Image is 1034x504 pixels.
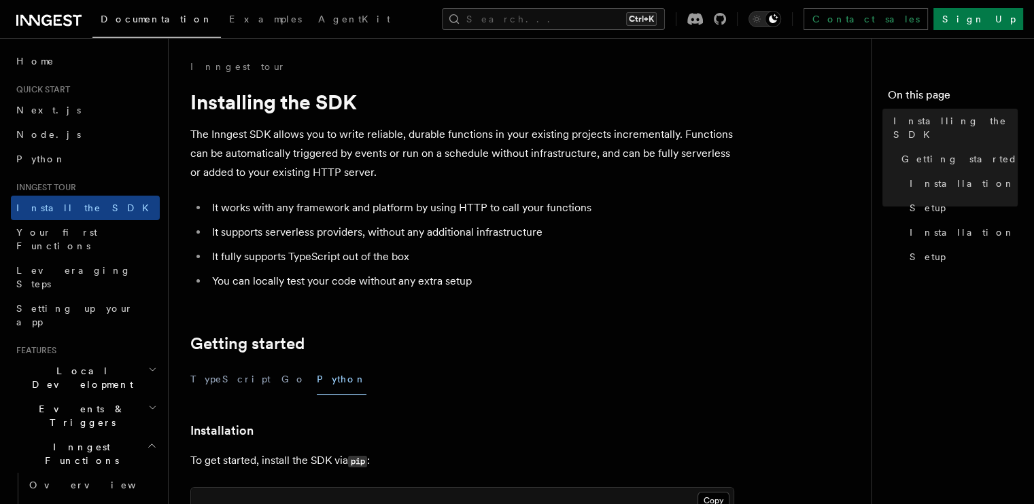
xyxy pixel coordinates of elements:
kbd: Ctrl+K [626,12,657,26]
a: Install the SDK [11,196,160,220]
li: It supports serverless providers, without any additional infrastructure [208,223,734,242]
span: Setup [910,201,946,215]
span: Next.js [16,105,81,115]
span: Quick start [11,84,70,95]
span: Examples [229,14,302,24]
li: You can locally test your code without any extra setup [208,272,734,291]
a: Documentation [92,4,221,38]
button: Events & Triggers [11,397,160,435]
span: Setup [910,250,946,264]
code: pip [348,456,367,467]
span: Python [16,154,66,164]
span: Node.js [16,129,81,140]
span: Setting up your app [16,303,133,327]
h1: Installing the SDK [190,90,734,114]
a: AgentKit [310,4,398,37]
button: Toggle dark mode [748,11,781,27]
a: Installation [190,421,254,440]
a: Getting started [896,147,1018,171]
a: Installation [904,220,1018,245]
span: Documentation [101,14,213,24]
button: Search...Ctrl+K [442,8,665,30]
button: Inngest Functions [11,435,160,473]
a: Examples [221,4,310,37]
button: TypeScript [190,364,271,395]
span: Local Development [11,364,148,391]
button: Go [281,364,306,395]
span: Inngest Functions [11,440,147,467]
a: Installing the SDK [888,109,1018,147]
a: Overview [24,473,160,497]
a: Next.js [11,98,160,122]
a: Leveraging Steps [11,258,160,296]
span: Inngest tour [11,182,76,193]
a: Installation [904,171,1018,196]
span: Installing the SDK [893,114,1018,141]
span: Your first Functions [16,227,97,251]
p: The Inngest SDK allows you to write reliable, durable functions in your existing projects increme... [190,125,734,182]
span: Installation [910,226,1015,239]
span: Features [11,345,56,356]
span: AgentKit [318,14,390,24]
span: Events & Triggers [11,402,148,429]
a: Sign Up [933,8,1023,30]
span: Home [16,54,54,68]
li: It works with any framework and platform by using HTTP to call your functions [208,198,734,217]
a: Contact sales [804,8,928,30]
a: Setup [904,245,1018,269]
a: Setup [904,196,1018,220]
button: Local Development [11,359,160,397]
a: Python [11,147,160,171]
a: Inngest tour [190,60,286,73]
span: Leveraging Steps [16,265,131,289]
a: Setting up your app [11,296,160,334]
span: Getting started [901,152,1018,166]
span: Overview [29,480,169,490]
a: Node.js [11,122,160,147]
a: Your first Functions [11,220,160,258]
span: Installation [910,177,1015,190]
button: Python [317,364,366,395]
a: Getting started [190,334,305,353]
a: Home [11,49,160,73]
li: It fully supports TypeScript out of the box [208,247,734,266]
h4: On this page [888,87,1018,109]
p: To get started, install the SDK via : [190,451,734,471]
span: Install the SDK [16,202,157,213]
